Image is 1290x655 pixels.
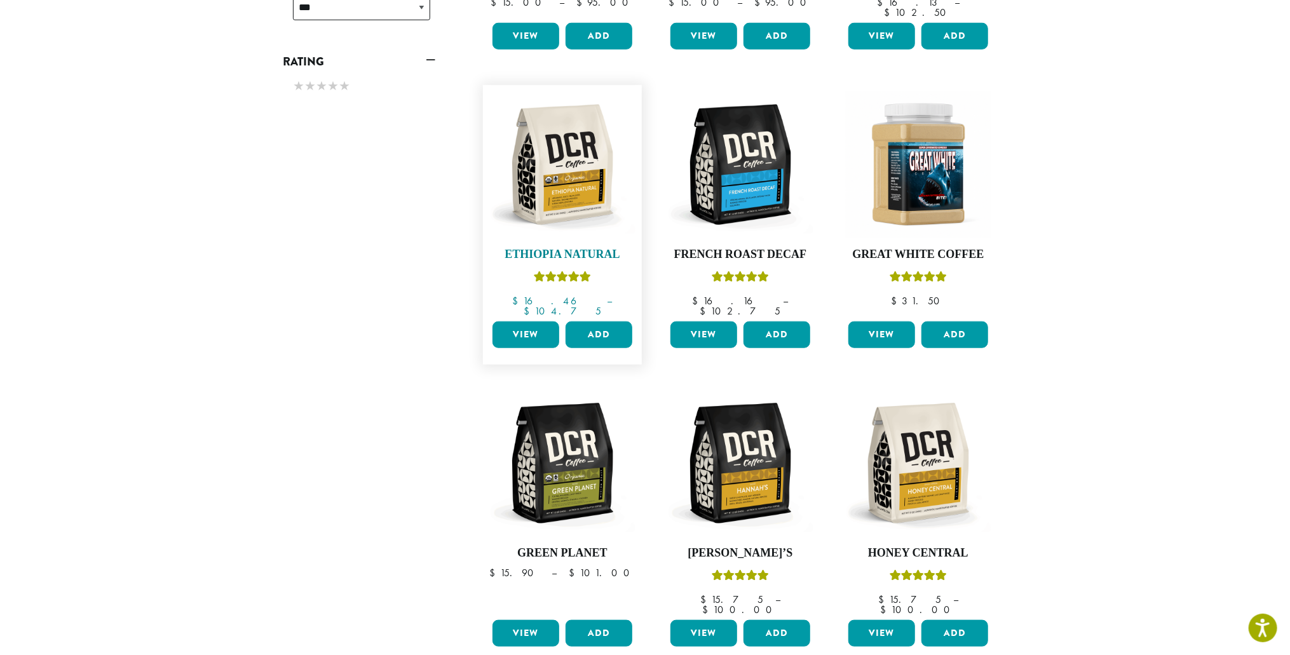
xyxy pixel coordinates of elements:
span: $ [880,603,891,616]
div: Rating [283,72,435,102]
a: View [848,321,915,348]
button: Add [743,620,810,647]
h4: French Roast Decaf [667,248,813,262]
a: View [670,23,737,50]
span: ★ [293,77,304,95]
img: Great_White_Ground_Espresso_2.png [845,91,991,238]
a: Green Planet [489,390,635,615]
span: $ [884,6,895,19]
h4: Green Planet [489,546,635,560]
span: ★ [339,77,350,95]
img: DCR-12oz-French-Roast-Decaf-Stock-scaled.png [667,91,813,238]
bdi: 102.75 [700,304,780,318]
bdi: 100.00 [702,603,778,616]
span: ★ [316,77,327,95]
img: DCR-12oz-Hannahs-Stock-scaled.png [667,390,813,536]
button: Add [921,23,988,50]
h4: Ethiopia Natural [489,248,635,262]
bdi: 16.16 [692,294,771,307]
span: $ [700,304,710,318]
div: Rated 5.00 out of 5 [712,568,769,587]
button: Add [743,321,810,348]
bdi: 102.50 [884,6,952,19]
span: ★ [304,77,316,95]
a: Rating [283,51,435,72]
button: Add [921,620,988,647]
a: View [848,620,915,647]
span: – [552,566,557,579]
span: $ [702,603,713,616]
span: $ [512,294,523,307]
div: Rated 5.00 out of 5 [534,269,591,288]
img: DCR-12oz-FTO-Ethiopia-Natural-Stock-scaled.png [489,91,635,238]
span: $ [700,593,711,606]
div: Rated 5.00 out of 5 [712,269,769,288]
a: View [848,23,915,50]
span: $ [878,593,889,606]
img: DCR-12oz-Honey-Central-Stock-scaled.png [845,390,991,536]
button: Add [566,23,632,50]
h4: Great White Coffee [845,248,991,262]
button: Add [566,321,632,348]
a: View [492,620,559,647]
span: – [607,294,612,307]
span: – [783,294,788,307]
span: $ [569,566,580,579]
bdi: 15.90 [489,566,540,579]
a: [PERSON_NAME]’sRated 5.00 out of 5 [667,390,813,615]
bdi: 15.75 [700,593,763,606]
bdi: 101.00 [569,566,635,579]
a: View [670,620,737,647]
span: ★ [327,77,339,95]
span: $ [524,304,534,318]
bdi: 31.50 [891,294,946,307]
span: $ [891,294,902,307]
button: Add [566,620,632,647]
bdi: 15.75 [878,593,941,606]
span: – [953,593,958,606]
a: Great White CoffeeRated 5.00 out of 5 $31.50 [845,91,991,316]
img: DCR-12oz-FTO-Green-Planet-Stock-scaled.png [489,390,635,536]
h4: [PERSON_NAME]’s [667,546,813,560]
a: View [492,23,559,50]
span: $ [692,294,703,307]
a: Honey CentralRated 5.00 out of 5 [845,390,991,615]
h4: Honey Central [845,546,991,560]
a: French Roast DecafRated 5.00 out of 5 [667,91,813,316]
a: Ethiopia NaturalRated 5.00 out of 5 [489,91,635,316]
bdi: 16.46 [512,294,595,307]
span: – [775,593,780,606]
a: View [492,321,559,348]
span: $ [489,566,500,579]
button: Add [921,321,988,348]
button: Add [743,23,810,50]
a: View [670,321,737,348]
div: Rated 5.00 out of 5 [890,568,947,587]
bdi: 104.75 [524,304,601,318]
bdi: 100.00 [880,603,956,616]
div: Rated 5.00 out of 5 [890,269,947,288]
